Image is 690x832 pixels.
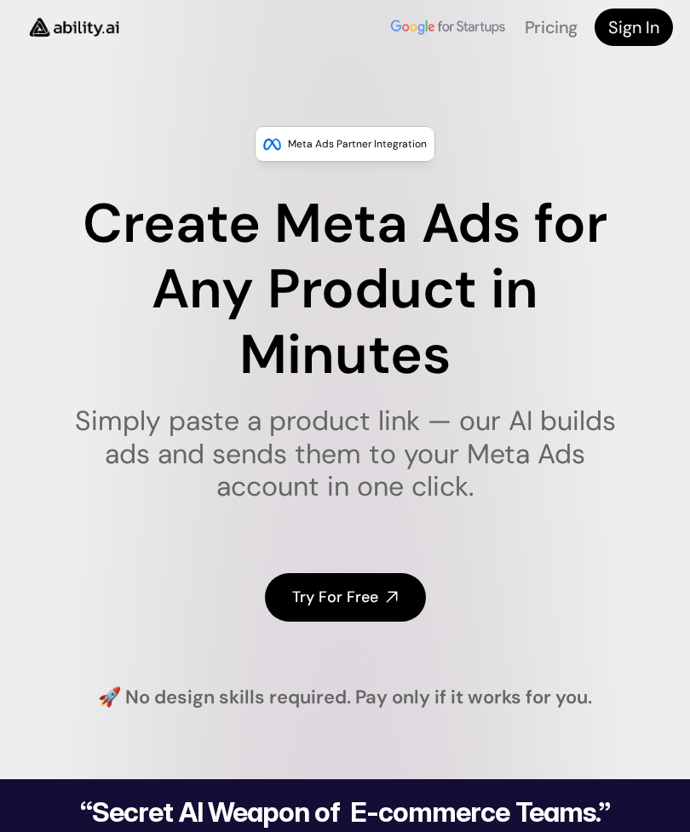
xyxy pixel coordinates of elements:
[54,192,636,387] h1: Create Meta Ads for Any Product in Minutes
[288,135,427,152] p: Meta Ads Partner Integration
[595,9,673,46] a: Sign In
[98,685,592,711] h4: 🚀 No design skills required. Pay only if it works for you.
[608,15,659,39] h4: Sign In
[54,405,636,502] h1: Simply paste a product link — our AI builds ads and sends them to your Meta Ads account in one cl...
[292,587,378,608] h4: Try For Free
[525,16,578,38] a: Pricing
[37,799,653,826] h2: “Secret AI Weapon of E-commerce Teams.”
[265,573,426,622] a: Try For Free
